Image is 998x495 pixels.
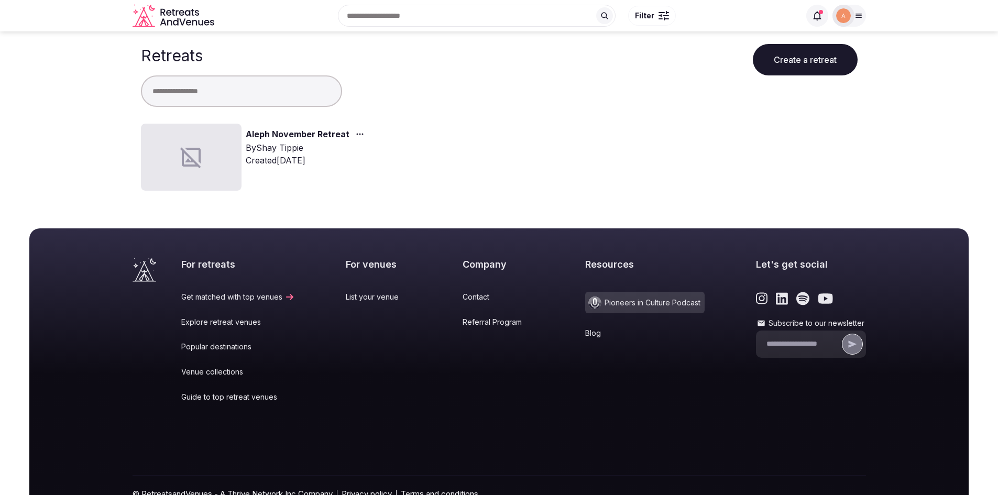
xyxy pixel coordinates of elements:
a: Explore retreat venues [181,317,295,327]
h2: Let's get social [756,258,866,271]
h2: For retreats [181,258,295,271]
a: Link to the retreats and venues Instagram page [756,292,768,305]
button: Create a retreat [753,44,858,75]
a: Guide to top retreat venues [181,392,295,402]
h2: Resources [585,258,705,271]
a: Visit the homepage [133,4,216,28]
a: Contact [463,292,534,302]
div: By Shay Tippie [246,141,368,154]
button: Filter [628,6,676,26]
a: Blog [585,328,705,338]
a: List your venue [346,292,411,302]
a: Referral Program [463,317,534,327]
a: Link to the retreats and venues Spotify page [796,292,809,305]
img: augusto [836,8,851,23]
a: Link to the retreats and venues Youtube page [818,292,833,305]
h1: Retreats [141,46,203,65]
h2: For venues [346,258,411,271]
a: Visit the homepage [133,258,156,282]
a: Aleph November Retreat [246,128,349,141]
a: Link to the retreats and venues LinkedIn page [776,292,788,305]
a: Venue collections [181,367,295,377]
h2: Company [463,258,534,271]
span: Filter [635,10,654,21]
label: Subscribe to our newsletter [756,318,866,328]
a: Get matched with top venues [181,292,295,302]
a: Pioneers in Culture Podcast [585,292,705,313]
a: Popular destinations [181,342,295,352]
svg: Retreats and Venues company logo [133,4,216,28]
div: Created [DATE] [246,154,368,167]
